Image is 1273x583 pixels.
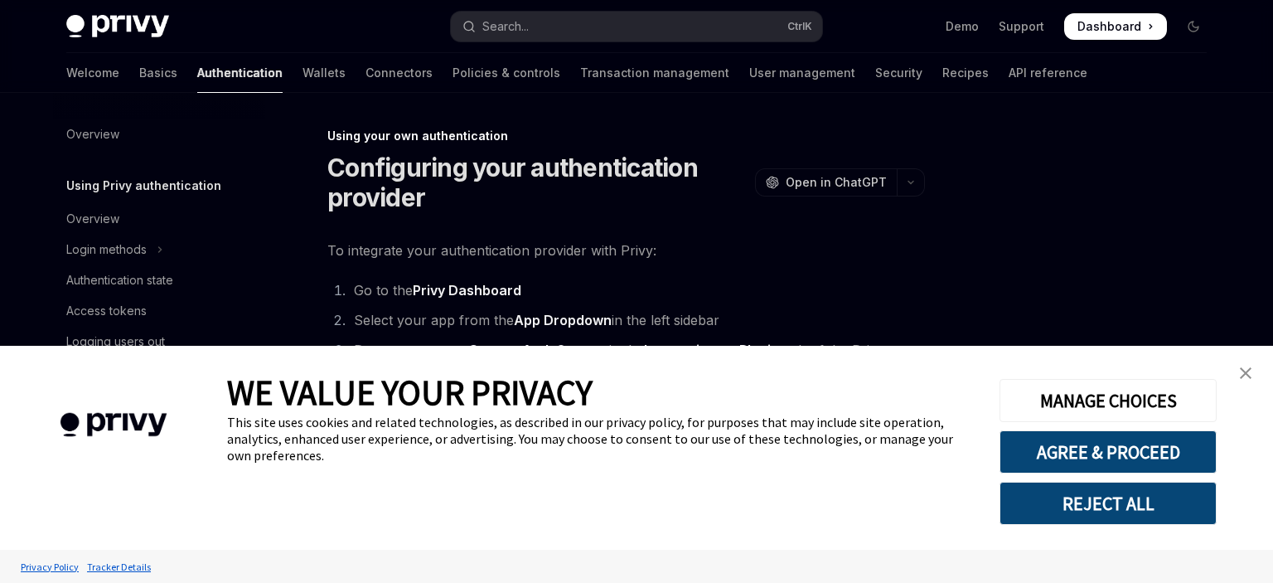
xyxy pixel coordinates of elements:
a: Authentication state [53,265,265,295]
a: API reference [1009,53,1087,93]
div: Using your own authentication [327,128,925,144]
div: Authentication state [66,270,173,290]
strong: Custom Auth Support [468,342,609,358]
button: REJECT ALL [1000,482,1217,525]
img: dark logo [66,15,169,38]
a: Welcome [66,53,119,93]
a: Overview [53,204,265,234]
a: Support [999,18,1044,35]
button: Open in ChatGPT [755,168,897,197]
h1: Configuring your authentication provider [327,153,748,212]
a: Demo [946,18,979,35]
img: company logo [25,389,202,461]
a: Security [875,53,922,93]
div: Logging users out [66,332,165,352]
a: Recipes [942,53,989,93]
a: Dashboard [1064,13,1167,40]
a: Privy Dashboard [413,282,521,299]
img: close banner [1240,367,1251,379]
a: Privacy Policy [17,552,83,581]
a: Wallets [303,53,346,93]
strong: App Dropdown [514,312,612,328]
button: MANAGE CHOICES [1000,379,1217,422]
a: User management [749,53,855,93]
span: Dashboard [1077,18,1141,35]
a: Integrations > Plugins [644,342,787,359]
a: close banner [1229,357,1262,390]
a: Basics [139,53,177,93]
button: Open search [451,12,822,41]
h5: Using Privy authentication [66,176,221,196]
button: AGREE & PROCEED [1000,430,1217,474]
a: Overview [53,119,265,149]
a: Logging users out [53,327,265,357]
button: Toggle dark mode [1180,13,1207,40]
li: Select your app from the in the left sidebar [349,309,925,332]
strong: Privy Dashboard [413,282,521,299]
li: Request access to in the tab of the Privy dashboard [349,338,925,385]
button: Toggle Login methods section [53,235,265,265]
a: Policies & controls [453,53,560,93]
a: Transaction management [580,53,729,93]
a: Tracker Details [83,552,155,581]
div: This site uses cookies and related technologies, as described in our privacy policy, for purposes... [227,414,975,464]
a: Connectors [365,53,433,93]
li: Go to the [349,279,925,302]
div: Access tokens [66,301,147,321]
div: Login methods [66,240,147,260]
span: Ctrl K [787,20,812,33]
span: WE VALUE YOUR PRIVACY [227,371,593,414]
div: Search... [482,17,529,36]
a: Access tokens [53,296,265,326]
span: Open in ChatGPT [786,174,887,191]
a: Authentication [197,53,283,93]
span: To integrate your authentication provider with Privy: [327,239,925,262]
div: Overview [66,209,119,229]
div: Overview [66,124,119,144]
